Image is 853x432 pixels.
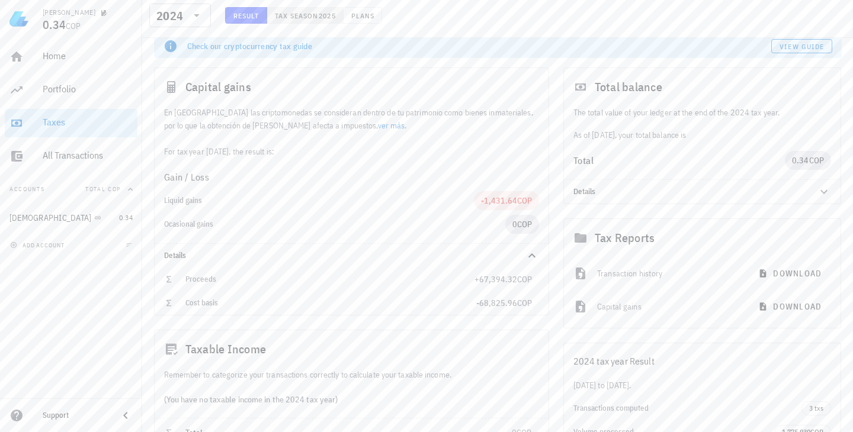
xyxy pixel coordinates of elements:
button: download [751,263,831,284]
span: COP [517,219,532,230]
div: Taxable Income [155,330,549,368]
div: Details [164,251,511,260]
span: 0.34 [43,17,66,33]
button: Result [225,7,267,24]
div: Details [155,244,549,267]
span: Proceeds [185,274,216,284]
div: Capital gains [597,294,742,320]
button: download [751,296,831,317]
div: Total balance [564,68,841,106]
span: Cost basis [185,298,218,308]
div: Home [43,50,133,62]
button: Tax season 2025 [267,7,344,24]
span: COP [517,274,532,285]
span: add account [12,241,65,249]
div: Remember to categorize your transactions correctly to calculate your taxable income. [155,368,549,381]
span: COP [517,195,532,206]
a: All Transactions [5,142,137,170]
div: [DATE] to [DATE]. [564,379,841,392]
span: 0.34 [119,213,133,222]
span: View guide [779,42,824,51]
span: download [761,301,822,312]
div: Portfolio [43,83,133,95]
div: 2024 [156,10,183,22]
div: As of [DATE], your total balance is [564,106,841,141]
span: Gain / Loss [164,170,210,184]
div: Transaction history [597,260,742,286]
span: 0.34 [792,155,809,166]
span: 2025 [318,11,335,20]
a: View guide [771,39,832,53]
div: Ocasional gains [164,220,505,229]
span: Result [233,11,259,20]
div: Liquid gains [164,196,474,205]
div: All Transactions [43,150,133,161]
span: Total COP [85,185,121,193]
a: [DEMOGRAPHIC_DATA] 0.34 [5,204,137,232]
div: [PERSON_NAME] [43,8,95,17]
div: Capital gains [155,68,549,106]
span: +67,394.32 [474,274,517,285]
span: COP [809,155,825,166]
span: Tax season [274,11,319,20]
span: Plans [351,11,374,20]
div: 2024 tax year Result [564,343,841,379]
span: COP [66,21,81,31]
div: 2024 [149,4,211,27]
span: COP [517,298,532,308]
div: Details [564,180,841,204]
div: En [GEOGRAPHIC_DATA] las criptomonedas se consideran dentro de tu patrimonio como bienes inmateri... [155,106,549,158]
div: Support [43,411,109,420]
div: Details [573,187,803,196]
div: [DEMOGRAPHIC_DATA] [9,213,92,223]
span: 3 txs [809,402,823,415]
span: 0 [512,219,517,230]
span: download [761,268,822,279]
button: AccountsTotal COP [5,175,137,204]
button: Plans [344,7,382,24]
div: Tax Reports [564,219,841,257]
div: Check our cryptocurrency tax guide [187,40,771,52]
div: (You have no taxable income in the 2024 tax year) [155,381,549,418]
div: Transactions computed [573,404,802,413]
span: -1,431.64 [481,195,517,206]
a: Portfolio [5,76,137,104]
a: Home [5,43,137,71]
img: LedgiFi [9,9,28,28]
a: ver más [378,120,405,131]
div: Total [573,156,785,165]
span: -68,825.96 [476,298,517,308]
a: Taxes [5,109,137,137]
button: add account [7,239,69,251]
div: Taxes [43,117,133,128]
p: The total value of your ledger at the end of the 2024 tax year. [573,106,832,119]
